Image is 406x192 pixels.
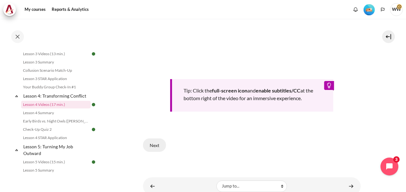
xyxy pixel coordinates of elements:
img: Done [91,51,96,57]
div: Show notification window with no new notifications [351,5,360,14]
span: WW [390,3,403,16]
a: Collusion Scenario Match-Up [21,67,91,74]
a: Lesson 3 STAR Application [21,75,91,83]
a: Lesson 4 Summary [21,109,91,117]
a: Lesson 4 STAR Application [21,134,91,142]
button: Next [143,138,166,152]
img: Done [91,127,96,132]
a: Lesson 5: Turning My Job Outward [22,142,91,158]
a: Lesson 4 Videos (17 min.) [21,101,91,108]
a: Level #2 [361,4,377,15]
span: Collapse [13,147,20,153]
b: enable subtitles/CC [256,87,300,93]
b: full-screen icon [212,87,247,93]
a: Architeck Architeck [3,3,19,16]
a: User menu [390,3,403,16]
img: Done [91,159,96,165]
a: Your Buddy Group Check-In #1 [21,83,91,91]
a: Lesson 3 Videos (13 min.) [21,50,91,58]
a: Reports & Analytics [49,3,91,16]
a: Lesson 5 Videos (15 min.) [21,158,91,166]
a: Lesson 5 Summary [21,166,91,174]
a: Check-Up Quiz 2 [21,126,91,133]
div: Tip: Click the and at the bottom right of the video for an immersive experience. [170,79,334,112]
a: My courses [22,3,48,16]
img: Done [91,102,96,107]
a: Lesson 3 Summary [21,58,91,66]
img: Architeck [5,5,14,14]
img: Level #2 [364,4,375,15]
a: Lesson 4: Transforming Conflict [22,92,91,100]
button: Languages [378,5,387,14]
a: Early Birds vs. Night Owls ([PERSON_NAME]'s Story) [21,117,91,125]
span: Collapse [13,93,20,99]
